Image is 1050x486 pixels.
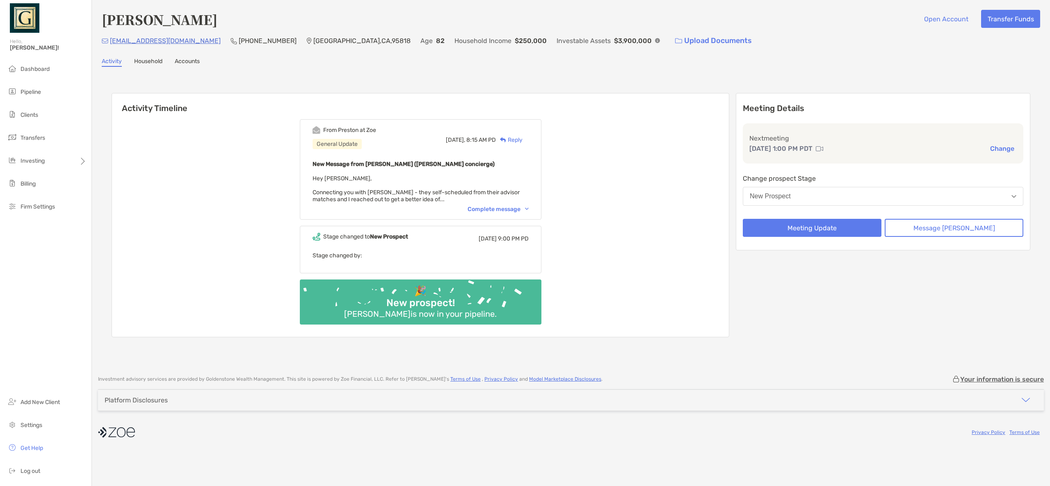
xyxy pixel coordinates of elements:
[134,58,162,67] a: Household
[7,86,17,96] img: pipeline icon
[21,399,60,406] span: Add New Client
[383,297,458,309] div: New prospect!
[7,64,17,73] img: dashboard icon
[10,3,39,33] img: Zoe Logo
[614,36,652,46] p: $3,900,000
[21,445,43,452] span: Get Help
[885,219,1023,237] button: Message [PERSON_NAME]
[231,38,237,44] img: Phone Icon
[743,219,881,237] button: Meeting Update
[675,38,682,44] img: button icon
[21,89,41,95] span: Pipeline
[498,235,529,242] span: 9:00 PM PD
[239,36,297,46] p: [PHONE_NUMBER]
[743,173,1023,184] p: Change prospect Stage
[306,38,312,44] img: Location Icon
[7,109,17,119] img: clients icon
[981,10,1040,28] button: Transfer Funds
[1021,395,1031,405] img: icon arrow
[112,93,729,113] h6: Activity Timeline
[918,10,975,28] button: Open Account
[468,206,529,213] div: Complete message
[972,429,1005,435] a: Privacy Policy
[743,103,1023,114] p: Meeting Details
[102,58,122,67] a: Activity
[21,180,36,187] span: Billing
[313,233,320,241] img: Event icon
[21,134,45,141] span: Transfers
[102,39,108,43] img: Email Icon
[313,175,520,203] span: Hey [PERSON_NAME], Connecting you with [PERSON_NAME] - they self-scheduled from their advisor mat...
[515,36,547,46] p: $250,000
[466,136,496,143] span: 8:15 AM PD
[749,143,813,154] p: [DATE] 1:00 PM PDT
[300,279,541,318] img: Confetti
[411,285,430,297] div: 🎉
[21,157,45,164] span: Investing
[21,203,55,210] span: Firm Settings
[960,375,1044,383] p: Your information is secure
[98,376,603,382] p: Investment advisory services are provided by Goldenstone Wealth Management . This site is powered...
[750,193,791,200] div: New Prospect
[529,376,601,382] a: Model Marketplace Disclosures
[21,66,50,73] span: Dashboard
[525,208,529,210] img: Chevron icon
[988,144,1017,153] button: Change
[670,32,757,50] a: Upload Documents
[323,233,408,240] div: Stage changed to
[313,161,495,168] b: New Message from [PERSON_NAME] ([PERSON_NAME] concierge)
[450,376,481,382] a: Terms of Use
[175,58,200,67] a: Accounts
[10,44,87,51] span: [PERSON_NAME]!
[98,423,135,442] img: company logo
[313,139,362,149] div: General Update
[7,443,17,452] img: get-help icon
[21,422,42,429] span: Settings
[7,201,17,211] img: firm-settings icon
[557,36,611,46] p: Investable Assets
[420,36,433,46] p: Age
[749,133,1017,143] p: Next meeting
[110,36,221,46] p: [EMAIL_ADDRESS][DOMAIN_NAME]
[313,250,529,261] p: Stage changed by:
[21,111,38,118] span: Clients
[479,235,497,242] span: [DATE]
[655,38,660,43] img: Info Icon
[370,233,408,240] b: New Prospect
[7,178,17,188] img: billing icon
[313,126,320,134] img: Event icon
[102,10,217,29] h4: [PERSON_NAME]
[341,309,500,319] div: [PERSON_NAME] is now in your pipeline.
[21,468,40,475] span: Log out
[500,137,506,143] img: Reply icon
[323,127,376,134] div: From Preston at Zoe
[816,145,823,152] img: communication type
[743,187,1023,206] button: New Prospect
[7,397,17,407] img: add_new_client icon
[105,396,168,404] div: Platform Disclosures
[1011,195,1016,198] img: Open dropdown arrow
[7,466,17,475] img: logout icon
[454,36,511,46] p: Household Income
[1009,429,1040,435] a: Terms of Use
[496,136,523,144] div: Reply
[7,132,17,142] img: transfers icon
[484,376,518,382] a: Privacy Policy
[7,420,17,429] img: settings icon
[313,36,411,46] p: [GEOGRAPHIC_DATA] , CA , 95818
[7,155,17,165] img: investing icon
[436,36,445,46] p: 82
[446,136,465,143] span: [DATE],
